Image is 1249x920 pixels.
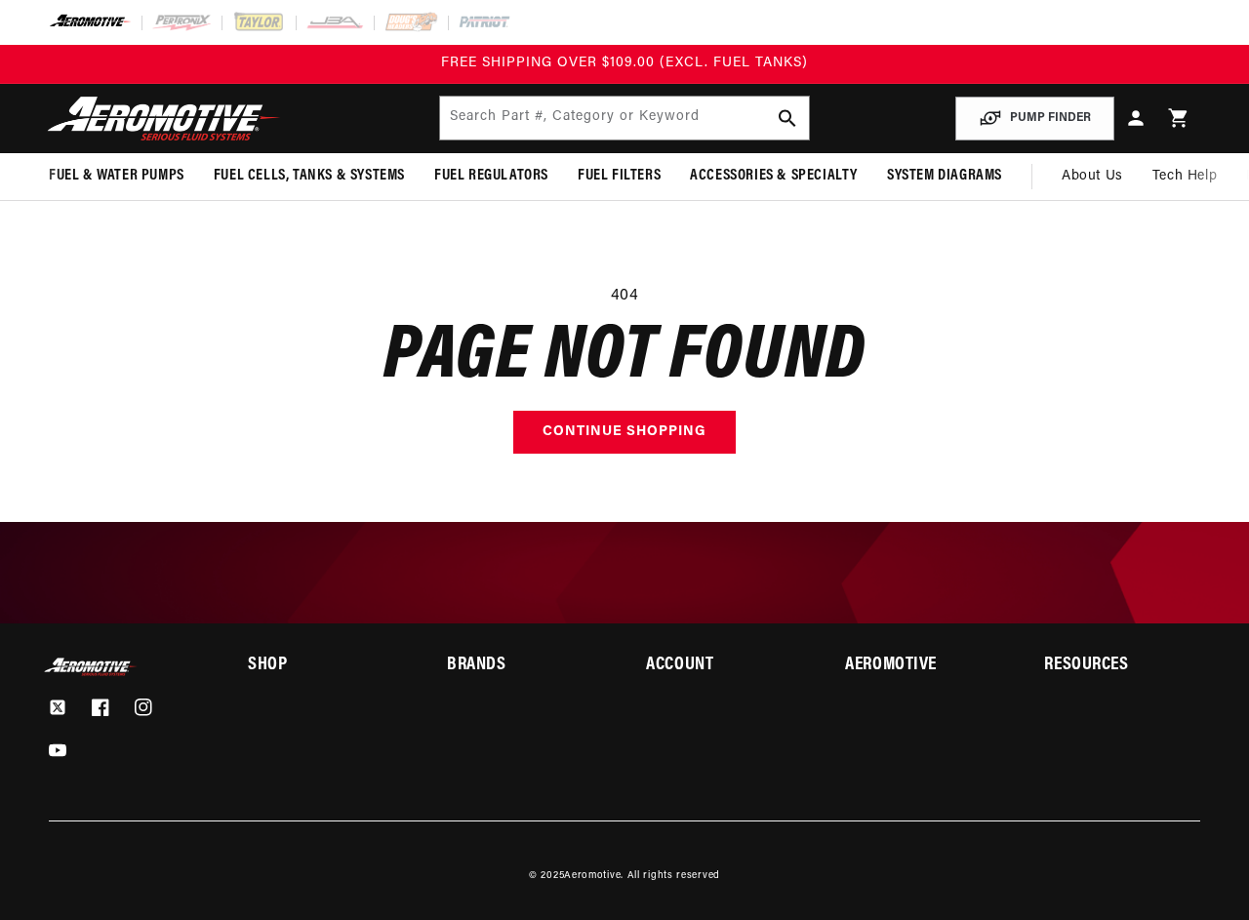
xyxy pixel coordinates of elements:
summary: Fuel Regulators [420,153,563,199]
img: Aeromotive [42,96,286,141]
span: Fuel & Water Pumps [49,166,184,186]
a: Aeromotive [564,870,621,881]
span: Tech Help [1152,166,1217,187]
h1: Page not found [49,325,1200,391]
summary: Account [646,658,801,674]
span: Fuel Filters [578,166,661,186]
a: Continue shopping [513,411,736,455]
summary: Aeromotive [845,658,1000,674]
summary: Shop [248,658,403,674]
summary: Fuel Cells, Tanks & Systems [199,153,420,199]
span: Accessories & Specialty [690,166,858,186]
summary: Resources [1044,658,1199,674]
span: FREE SHIPPING OVER $109.00 (EXCL. FUEL TANKS) [441,56,808,70]
span: About Us [1062,169,1123,183]
img: Aeromotive [42,658,140,676]
small: © 2025 . [529,870,624,881]
summary: Fuel & Water Pumps [34,153,199,199]
input: Search by Part Number, Category or Keyword [440,97,809,140]
button: PUMP FINDER [955,97,1114,140]
summary: System Diagrams [872,153,1017,199]
span: Fuel Regulators [434,166,548,186]
summary: Tech Help [1138,153,1231,200]
span: System Diagrams [887,166,1002,186]
summary: Fuel Filters [563,153,675,199]
p: 404 [49,284,1200,309]
summary: Brands [447,658,602,674]
button: search button [766,97,809,140]
summary: Accessories & Specialty [675,153,872,199]
small: All rights reserved [627,870,720,881]
span: Fuel Cells, Tanks & Systems [214,166,405,186]
a: About Us [1047,153,1138,200]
